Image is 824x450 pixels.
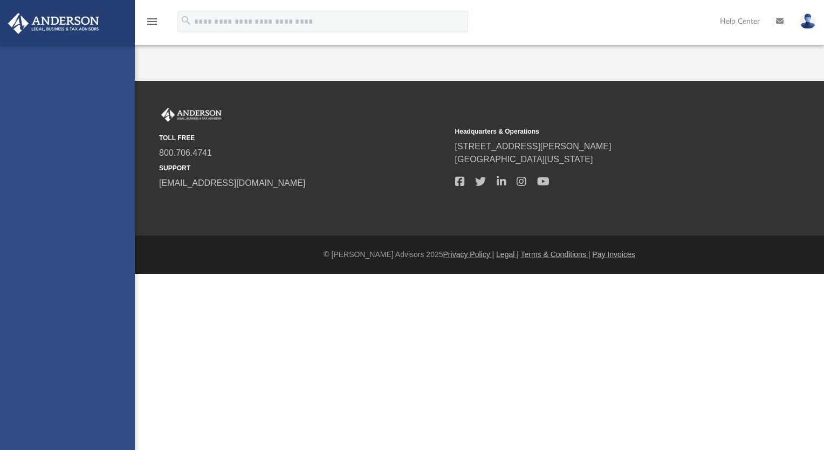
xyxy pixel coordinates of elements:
small: Headquarters & Operations [455,127,744,136]
a: menu [146,20,159,28]
img: Anderson Advisors Platinum Portal [5,13,102,34]
a: [STREET_ADDRESS][PERSON_NAME] [455,142,612,151]
a: Legal | [496,250,519,259]
a: [GEOGRAPHIC_DATA][US_STATE] [455,155,593,164]
small: SUPPORT [159,163,448,173]
i: search [180,15,192,26]
a: Terms & Conditions | [521,250,590,259]
i: menu [146,15,159,28]
small: TOLL FREE [159,133,448,143]
img: User Pic [800,13,816,29]
a: Pay Invoices [592,250,635,259]
a: [EMAIL_ADDRESS][DOMAIN_NAME] [159,178,305,188]
a: Privacy Policy | [443,250,495,259]
a: 800.706.4741 [159,148,212,157]
img: Anderson Advisors Platinum Portal [159,108,224,122]
div: © [PERSON_NAME] Advisors 2025 [135,249,824,260]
